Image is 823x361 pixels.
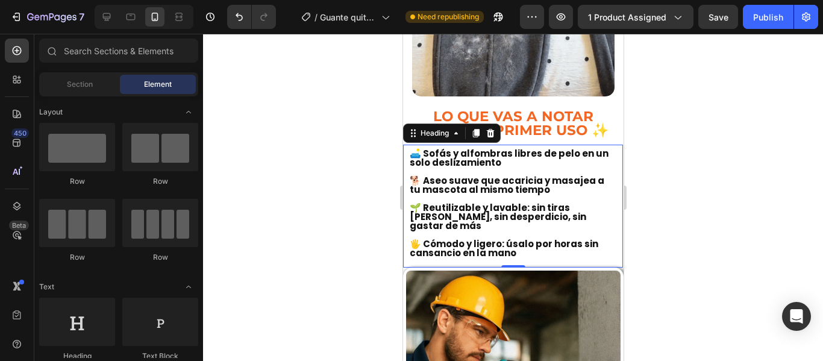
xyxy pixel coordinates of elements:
[782,302,811,331] div: Open Intercom Messenger
[227,5,276,29] div: Undo/Redo
[753,11,783,24] div: Publish
[122,252,198,263] div: Row
[39,107,63,118] span: Layout
[179,277,198,297] span: Toggle open
[144,79,172,90] span: Element
[67,79,93,90] span: Section
[122,176,198,187] div: Row
[403,34,624,361] iframe: Design area
[39,281,54,292] span: Text
[11,128,29,138] div: 450
[79,10,84,24] p: 7
[5,5,90,29] button: 7
[578,5,693,29] button: 1 product assigned
[418,11,479,22] span: Need republishing
[698,5,738,29] button: Save
[709,12,728,22] span: Save
[39,252,115,263] div: Row
[39,39,198,63] input: Search Sections & Elements
[314,11,318,24] span: /
[9,221,29,230] div: Beta
[743,5,793,29] button: Publish
[588,11,666,24] span: 1 product assigned
[320,11,377,24] span: Guante quita pelusa
[179,102,198,122] span: Toggle open
[39,176,115,187] div: Row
